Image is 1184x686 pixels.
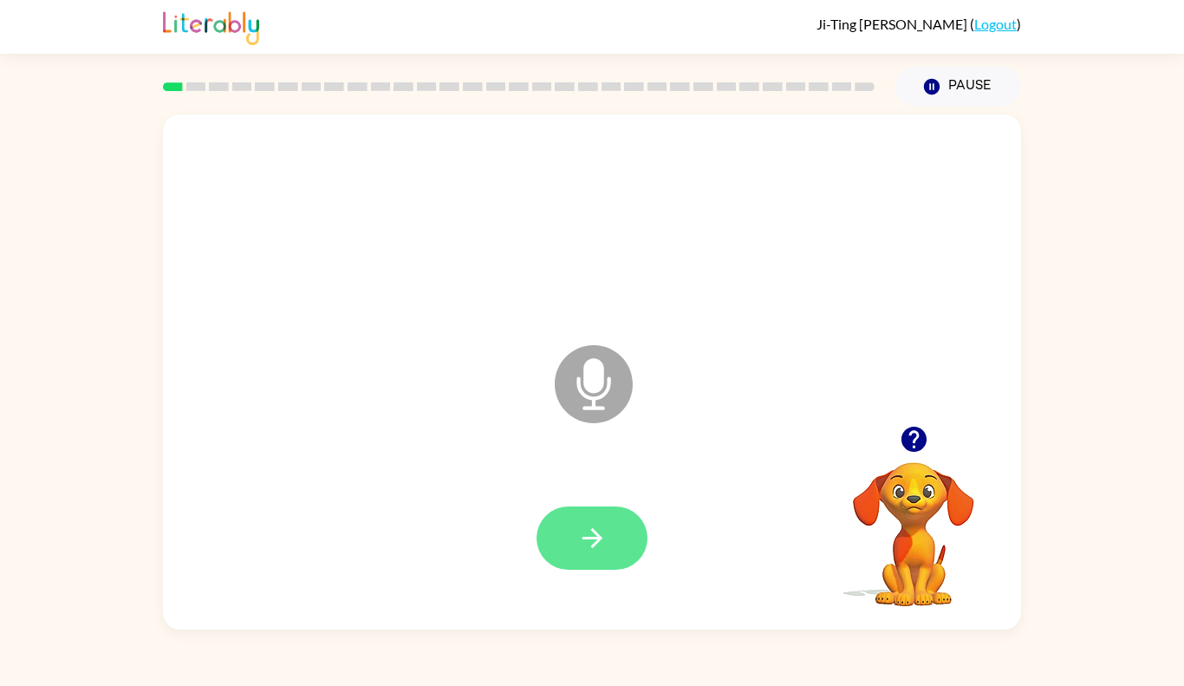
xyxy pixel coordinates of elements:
[163,7,259,45] img: Literably
[974,16,1017,32] a: Logout
[895,67,1021,107] button: Pause
[827,435,1000,609] video: Your browser must support playing .mp4 files to use Literably. Please try using another browser.
[816,16,970,32] span: Ji-Ting [PERSON_NAME]
[816,16,1021,32] div: ( )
